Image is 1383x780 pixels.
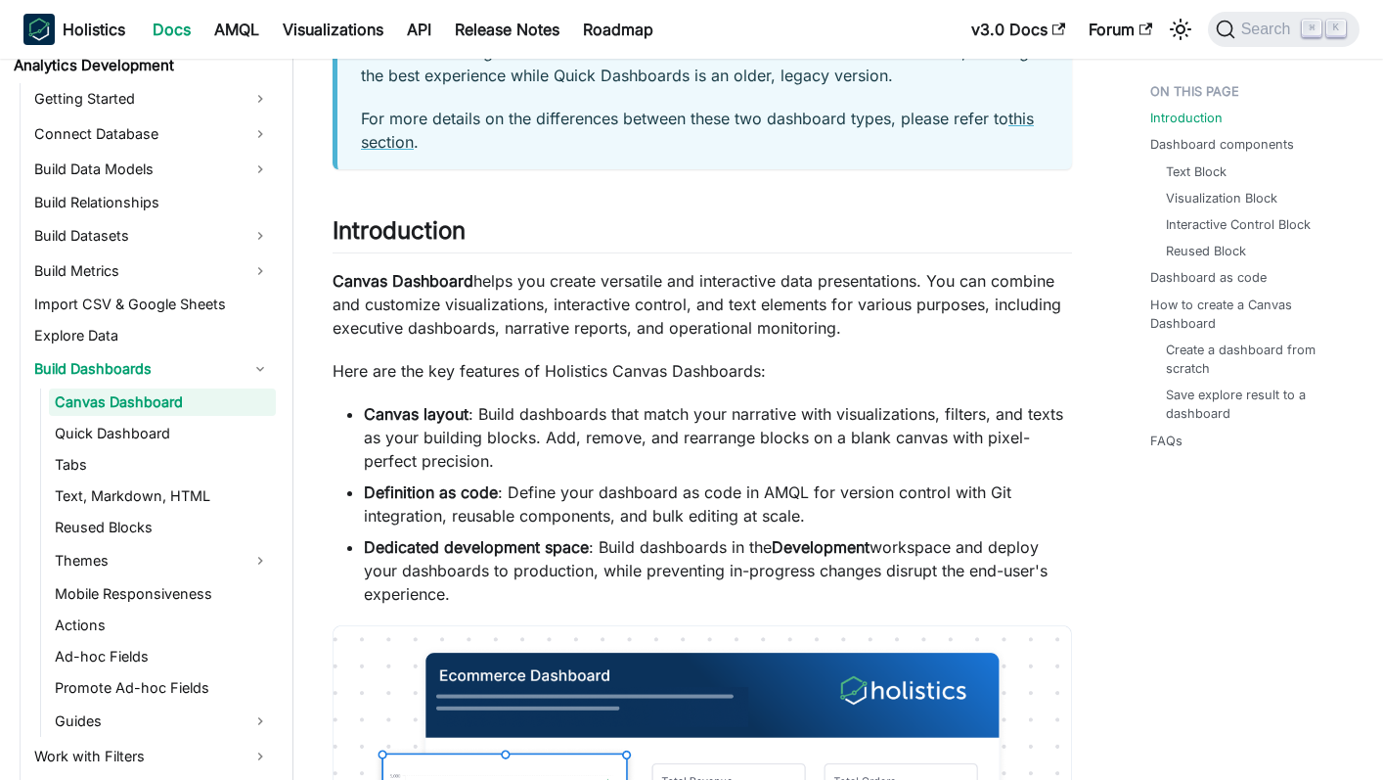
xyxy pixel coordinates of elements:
[63,18,125,41] b: Holistics
[361,109,1034,152] a: this section
[364,482,498,502] strong: Definition as code
[28,291,276,318] a: Import CSV & Google Sheets
[1077,14,1164,45] a: Forum
[1150,109,1223,127] a: Introduction
[1165,14,1196,45] button: Switch between dark and light mode (currently light mode)
[959,14,1077,45] a: v3.0 Docs
[333,216,1072,253] h2: Introduction
[1302,20,1321,37] kbd: ⌘
[28,220,276,252] a: Build Datasets
[28,154,276,185] a: Build Data Models
[361,107,1048,154] p: For more details on the differences between these two dashboard types, please refer to .
[49,643,276,670] a: Ad-hoc Fields
[1235,21,1303,38] span: Search
[1166,386,1345,423] a: Save explore result to a dashboard
[364,402,1072,473] li: : Build dashboards that match your narrative with visualizations, filters, and texts as your buil...
[49,706,276,737] a: Guides
[23,14,125,45] a: HolisticsHolistics
[1166,215,1311,234] a: Interactive Control Block
[1166,242,1246,260] a: Reused Block
[8,52,276,79] a: Analytics Development
[364,537,589,557] strong: Dedicated development space
[49,389,276,416] a: Canvas Dashboard
[28,83,276,115] a: Getting Started
[443,14,571,45] a: Release Notes
[49,451,276,479] a: Tabs
[571,14,665,45] a: Roadmap
[333,359,1072,383] p: Here are the key features of Holistics Canvas Dashboards:
[28,322,276,349] a: Explore Data
[333,269,1072,340] p: helps you create versatile and interactive data presentations. You can combine and customize visu...
[49,482,276,510] a: Text, Markdown, HTML
[28,741,276,772] a: Work with Filters
[28,255,276,287] a: Build Metrics
[1166,162,1227,181] a: Text Block
[1150,296,1353,333] a: How to create a Canvas Dashboard
[49,612,276,639] a: Actions
[49,514,276,541] a: Reused Blocks
[364,481,1072,528] li: : Define your dashboard as code in AMQL for version control with Git integration, reusable compon...
[49,420,276,447] a: Quick Dashboard
[1150,135,1294,154] a: Dashboard components
[49,580,276,608] a: Mobile Responsiveness
[333,271,473,291] strong: Canvas Dashboard
[28,118,276,150] a: Connect Database
[364,404,468,424] strong: Canvas layout
[28,189,276,216] a: Build Relationships
[395,14,443,45] a: API
[1150,268,1267,287] a: Dashboard as code
[23,14,55,45] img: Holistics
[202,14,271,45] a: AMQL
[49,545,276,576] a: Themes
[141,14,202,45] a: Docs
[772,537,870,557] strong: Development
[1166,341,1345,378] a: Create a dashboard from scratch
[1166,189,1277,207] a: Visualization Block
[364,535,1072,606] li: : Build dashboards in the workspace and deploy your dashboards to production, while preventing in...
[1208,12,1360,47] button: Search (Command+K)
[271,14,395,45] a: Visualizations
[1326,20,1346,37] kbd: K
[49,674,276,702] a: Promote Ad-hoc Fields
[28,353,276,385] a: Build Dashboards
[1150,432,1182,450] a: FAQs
